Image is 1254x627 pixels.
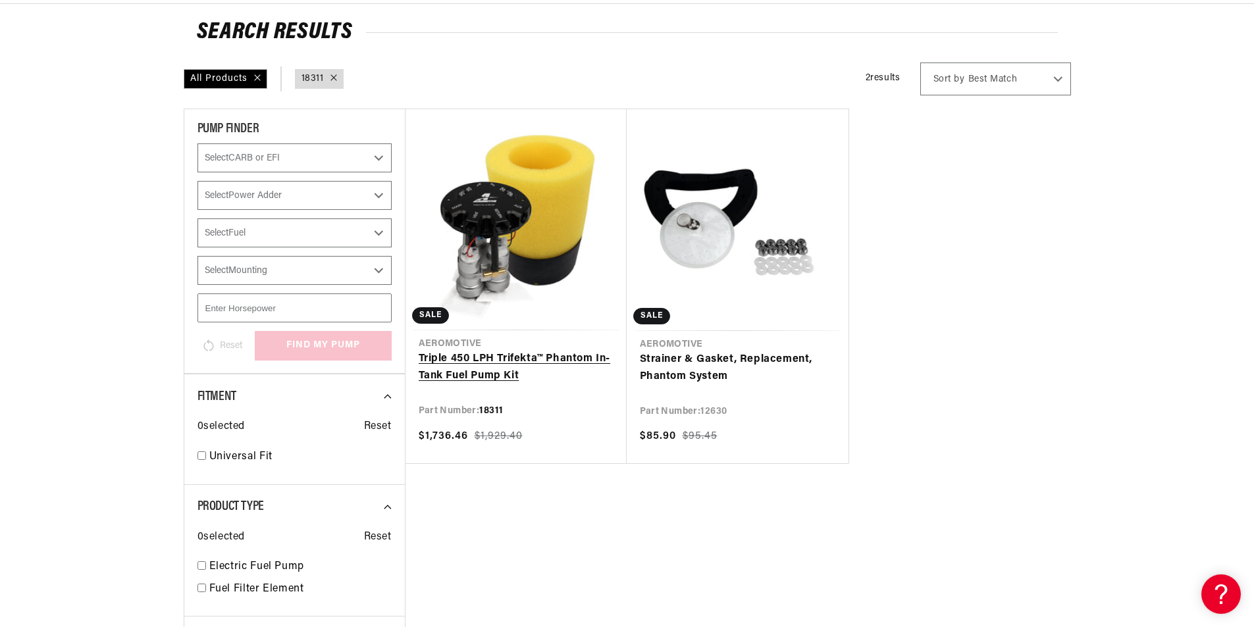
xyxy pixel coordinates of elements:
span: PUMP FINDER [197,122,259,136]
span: 2 results [866,73,901,83]
select: Sort by [920,63,1071,95]
span: Reset [364,418,392,436]
a: 18311 [301,72,324,86]
span: Sort by [933,73,965,86]
span: Fitment [197,390,236,403]
a: Strainer & Gasket, Replacement, Phantom System [640,351,835,385]
select: Mounting [197,256,392,285]
select: Power Adder [197,181,392,210]
div: All Products [184,69,267,89]
span: Product Type [197,500,264,513]
a: Triple 450 LPH Trifekta™ Phantom In-Tank Fuel Pump Kit [419,351,614,384]
select: CARB or EFI [197,143,392,172]
span: 0 selected [197,529,245,546]
select: Fuel [197,218,392,247]
a: Fuel Filter Element [209,581,392,598]
a: Universal Fit [209,449,392,466]
input: Enter Horsepower [197,293,392,322]
h2: Search Results [197,22,1058,43]
span: 0 selected [197,418,245,436]
span: Reset [364,529,392,546]
a: Electric Fuel Pump [209,559,392,576]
